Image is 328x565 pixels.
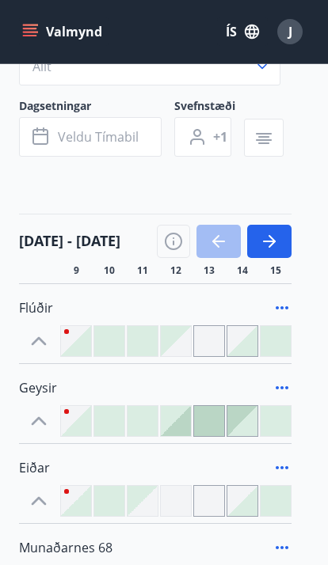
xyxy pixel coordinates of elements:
button: Allt [19,47,280,85]
span: Geysir [19,379,57,396]
span: 11 [137,264,148,277]
h4: [DATE] - [DATE] [19,230,120,251]
span: J [288,23,292,40]
span: 9 [74,264,79,277]
span: Veldu tímabil [58,128,139,146]
button: menu [19,17,109,46]
span: Munaðarnes 68 [19,539,113,556]
span: Svefnstæði [174,98,244,117]
span: Dagsetningar [19,98,174,117]
span: 15 [270,264,281,277]
span: Allt [32,58,51,75]
span: 12 [170,264,181,277]
button: +1 [174,117,231,157]
span: +1 [213,128,227,146]
span: Flúðir [19,299,53,317]
button: ÍS [217,17,268,46]
span: 13 [204,264,215,277]
span: 10 [104,264,115,277]
span: 14 [237,264,248,277]
span: Eiðar [19,459,50,476]
button: Veldu tímabil [19,117,162,157]
button: J [271,13,309,51]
